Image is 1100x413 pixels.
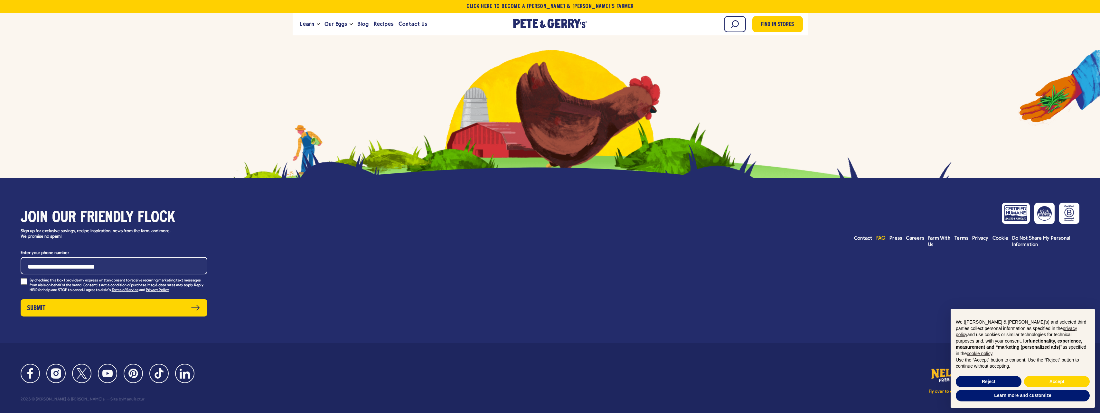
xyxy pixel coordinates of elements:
a: Find in Stores [752,16,803,32]
span: Recipes [374,20,393,28]
a: Privacy Policy [146,288,169,293]
a: Learn [297,15,317,33]
p: We ([PERSON_NAME] & [PERSON_NAME]'s) and selected third parties collect personal information as s... [956,319,1090,357]
button: Open the dropdown menu for Learn [317,23,320,25]
div: 2023 © [PERSON_NAME] & [PERSON_NAME]'s [21,397,105,402]
a: Cookie [992,235,1008,242]
input: Search [724,16,746,32]
span: Find in Stores [761,21,794,29]
a: Privacy [972,235,989,242]
a: Contact Us [396,15,430,33]
a: cookie policy [967,351,992,356]
a: Terms [954,235,968,242]
a: Do Not Share My Personal Information [1012,235,1079,248]
input: By checking this box I provide my express written consent to receive recurring marketing text mes... [21,278,27,285]
a: Fly over to our sister site [928,366,977,394]
button: Reject [956,376,1021,388]
span: Our Eggs [324,20,347,28]
h3: Join our friendly flock [21,209,207,227]
ul: Footer menu [854,235,1079,248]
a: Contact [854,235,872,242]
span: Learn [300,20,314,28]
span: Careers [906,236,924,241]
p: By checking this box I provide my express written consent to receive recurring marketing text mes... [30,278,207,293]
a: Press [889,235,902,242]
span: Do Not Share My Personal Information [1012,236,1070,247]
span: Contact Us [399,20,427,28]
a: Terms of Service [112,288,138,293]
button: Submit [21,299,207,317]
span: Cookie [992,236,1008,241]
p: Fly over to our sister site [928,390,977,394]
a: Recipes [371,15,396,33]
span: Blog [357,20,369,28]
a: Farm With Us [928,235,951,248]
p: Use the “Accept” button to consent. Use the “Reject” button to continue without accepting. [956,357,1090,370]
button: Accept [1024,376,1090,388]
span: Privacy [972,236,989,241]
span: Terms [954,236,968,241]
a: Careers [906,235,924,242]
button: Learn more and customize [956,390,1090,401]
a: Our Eggs [322,15,350,33]
a: Manufactur [123,397,145,402]
span: FAQ [876,236,886,241]
span: Contact [854,236,872,241]
span: Farm With Us [928,236,950,247]
label: Enter your phone number [21,249,207,257]
p: Sign up for exclusive savings, recipe inspiration, news from the farm, and more. We promise no spam! [21,229,177,240]
span: Press [889,236,902,241]
a: FAQ [876,235,886,242]
a: Blog [355,15,371,33]
button: Open the dropdown menu for Our Eggs [350,23,353,25]
div: Site by [106,397,145,402]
